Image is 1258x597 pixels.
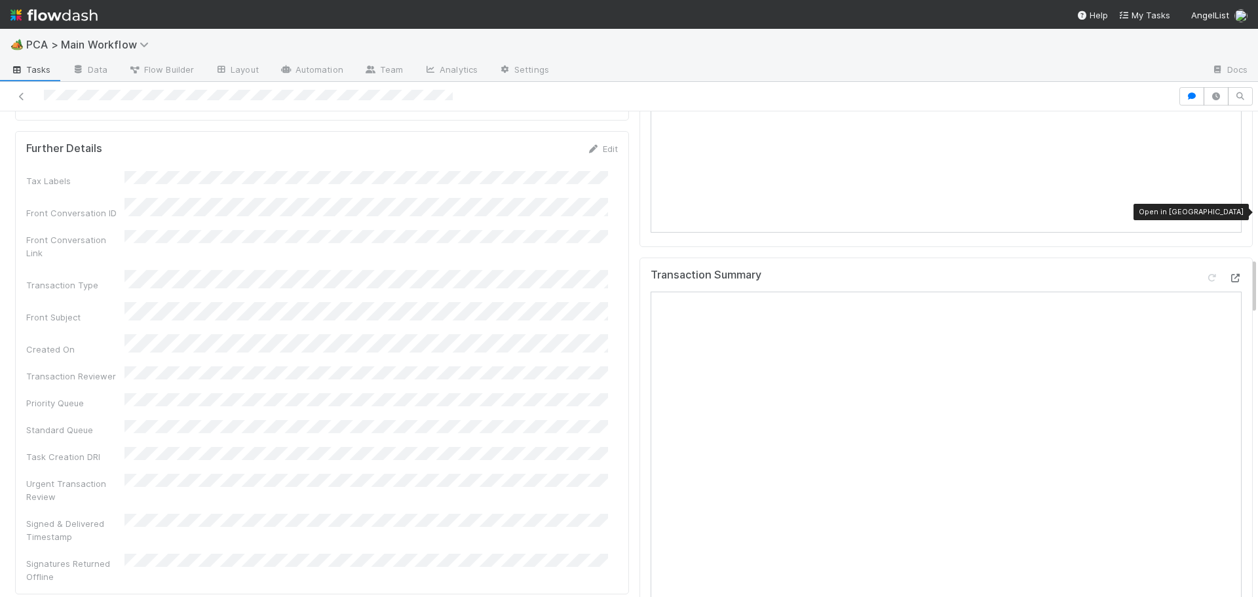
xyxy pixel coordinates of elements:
[1077,9,1108,22] div: Help
[488,60,560,81] a: Settings
[26,233,124,260] div: Front Conversation Link
[10,39,24,50] span: 🏕️
[587,144,618,154] a: Edit
[651,269,761,282] h5: Transaction Summary
[26,343,124,356] div: Created On
[269,60,354,81] a: Automation
[26,370,124,383] div: Transaction Reviewer
[354,60,413,81] a: Team
[1118,10,1170,20] span: My Tasks
[1234,9,1248,22] img: avatar_030f5503-c087-43c2-95d1-dd8963b2926c.png
[62,60,118,81] a: Data
[26,279,124,292] div: Transaction Type
[204,60,269,81] a: Layout
[26,142,102,155] h5: Further Details
[413,60,488,81] a: Analytics
[10,63,51,76] span: Tasks
[118,60,204,81] a: Flow Builder
[26,450,124,463] div: Task Creation DRI
[26,311,124,324] div: Front Subject
[26,517,124,543] div: Signed & Delivered Timestamp
[26,396,124,410] div: Priority Queue
[10,4,98,26] img: logo-inverted-e16ddd16eac7371096b0.svg
[1201,60,1258,81] a: Docs
[26,557,124,583] div: Signatures Returned Offline
[1118,9,1170,22] a: My Tasks
[26,174,124,187] div: Tax Labels
[26,206,124,220] div: Front Conversation ID
[1191,10,1229,20] span: AngelList
[26,423,124,436] div: Standard Queue
[26,477,124,503] div: Urgent Transaction Review
[26,38,155,51] span: PCA > Main Workflow
[128,63,194,76] span: Flow Builder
